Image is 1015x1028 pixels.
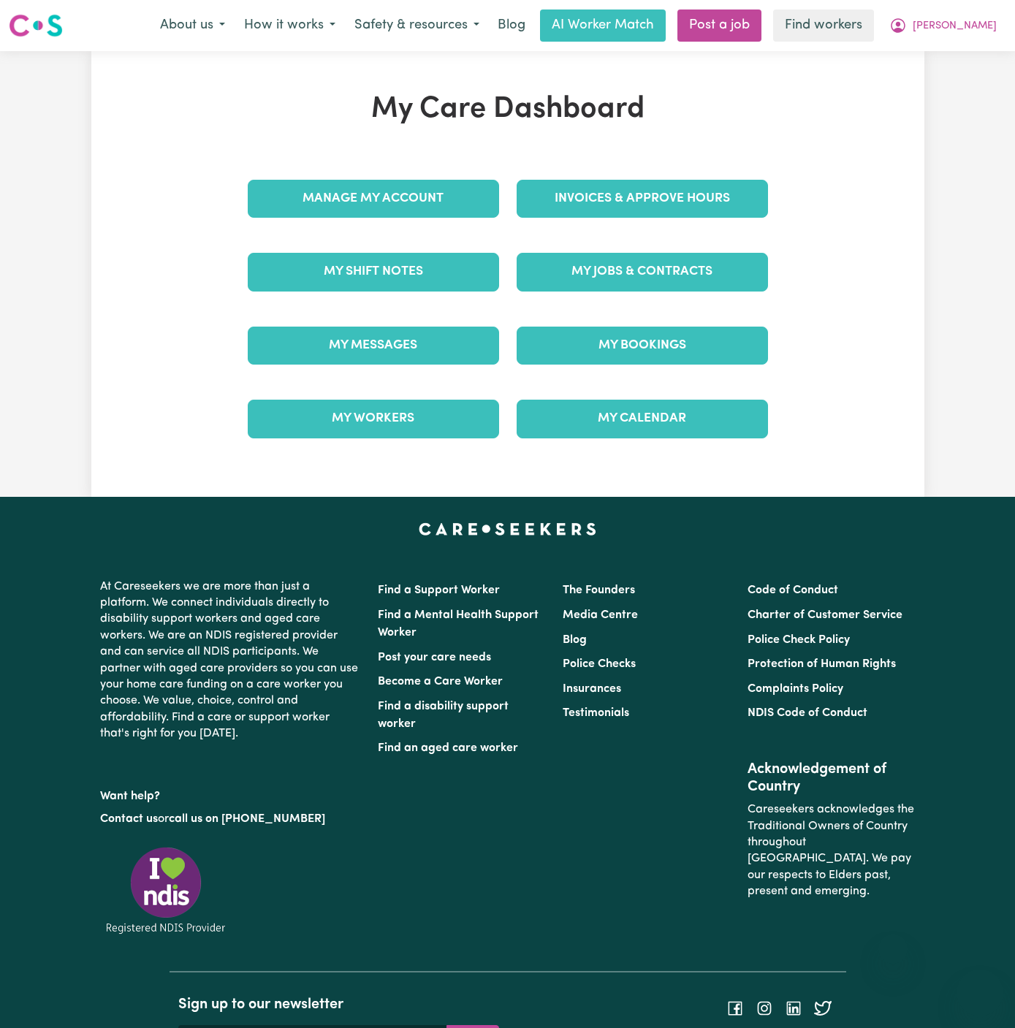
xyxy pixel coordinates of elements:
a: Become a Care Worker [378,676,503,688]
a: NDIS Code of Conduct [748,707,867,719]
a: Manage My Account [248,180,499,218]
h2: Sign up to our newsletter [178,996,499,1013]
a: Code of Conduct [748,585,838,596]
h1: My Care Dashboard [239,92,777,127]
span: [PERSON_NAME] [913,18,997,34]
p: At Careseekers we are more than just a platform. We connect individuals directly to disability su... [100,573,360,748]
img: Careseekers logo [9,12,63,39]
a: Post your care needs [378,652,491,663]
a: Charter of Customer Service [748,609,902,621]
a: My Shift Notes [248,253,499,291]
a: Careseekers home page [419,523,596,535]
a: Police Check Policy [748,634,850,646]
a: Police Checks [563,658,636,670]
iframe: Button to launch messaging window [957,970,1003,1016]
a: Find a Mental Health Support Worker [378,609,539,639]
a: My Jobs & Contracts [517,253,768,291]
a: Careseekers logo [9,9,63,42]
a: Blog [489,9,534,42]
a: Follow Careseekers on Instagram [756,1002,773,1014]
a: Blog [563,634,587,646]
a: Follow Careseekers on Twitter [814,1002,832,1014]
a: Testimonials [563,707,629,719]
button: Safety & resources [345,10,489,41]
a: The Founders [563,585,635,596]
button: How it works [235,10,345,41]
p: Careseekers acknowledges the Traditional Owners of Country throughout [GEOGRAPHIC_DATA]. We pay o... [748,796,915,905]
a: Follow Careseekers on LinkedIn [785,1002,802,1014]
a: Protection of Human Rights [748,658,896,670]
p: or [100,805,360,833]
img: Registered NDIS provider [100,845,232,936]
a: Follow Careseekers on Facebook [726,1002,744,1014]
a: call us on [PHONE_NUMBER] [169,813,325,825]
iframe: Close message [878,934,908,964]
a: Find a Support Worker [378,585,500,596]
a: Post a job [677,9,761,42]
a: My Workers [248,400,499,438]
a: Complaints Policy [748,683,843,695]
a: Insurances [563,683,621,695]
p: Want help? [100,783,360,804]
a: Find a disability support worker [378,701,509,730]
h2: Acknowledgement of Country [748,761,915,796]
a: Media Centre [563,609,638,621]
a: Find an aged care worker [378,742,518,754]
a: AI Worker Match [540,9,666,42]
a: My Calendar [517,400,768,438]
a: My Bookings [517,327,768,365]
a: Contact us [100,813,158,825]
a: Invoices & Approve Hours [517,180,768,218]
a: Find workers [773,9,874,42]
button: About us [151,10,235,41]
a: My Messages [248,327,499,365]
button: My Account [880,10,1006,41]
